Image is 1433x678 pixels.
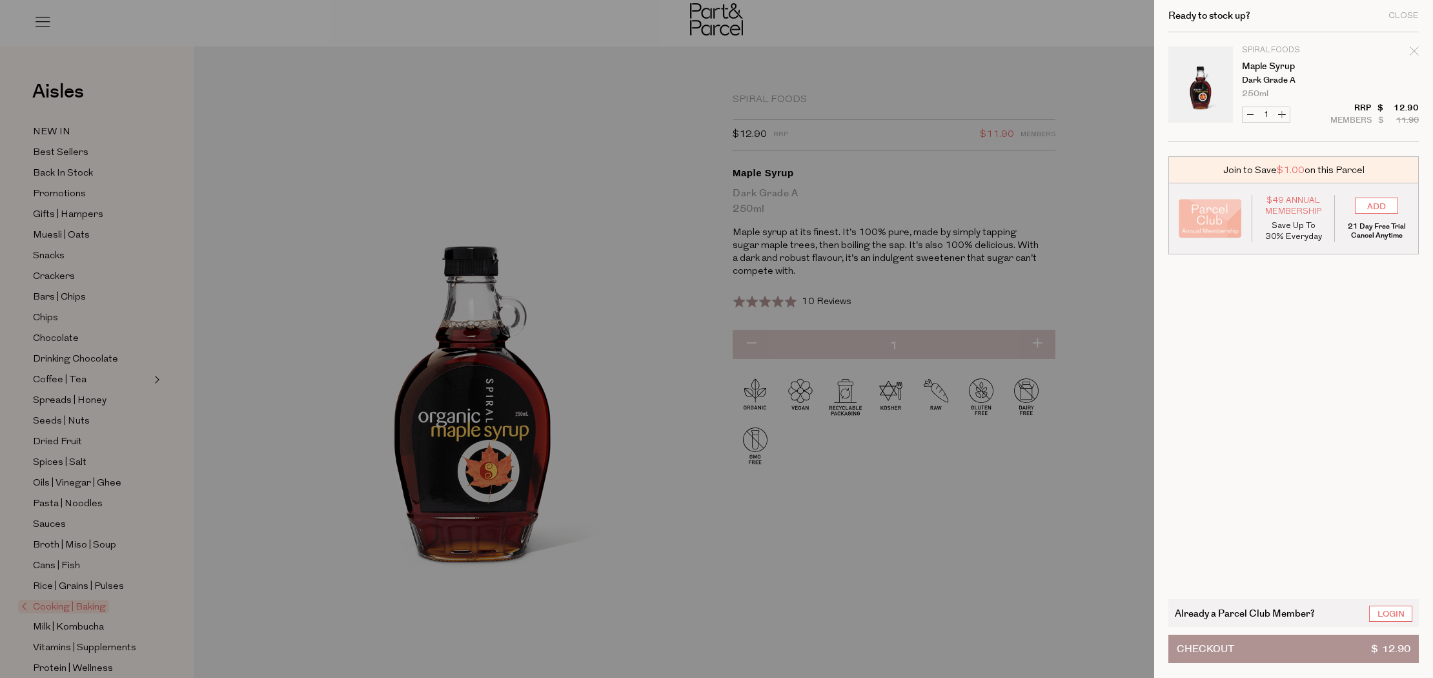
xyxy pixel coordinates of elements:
[1175,606,1315,621] span: Already a Parcel Club Member?
[1410,45,1419,62] div: Remove Maple Syrup
[1369,606,1412,622] a: Login
[1345,222,1408,240] p: 21 Day Free Trial Cancel Anytime
[1242,62,1342,71] a: Maple Syrup
[1242,46,1342,54] p: Spiral Foods
[1168,11,1250,21] h2: Ready to stock up?
[1262,220,1325,242] p: Save Up To 30% Everyday
[1168,635,1419,663] button: Checkout$ 12.90
[1371,635,1410,663] span: $ 12.90
[1388,12,1419,20] div: Close
[1177,635,1234,663] span: Checkout
[1168,156,1419,183] div: Join to Save on this Parcel
[1355,198,1398,214] input: ADD
[1258,107,1274,122] input: QTY Maple Syrup
[1242,76,1342,85] p: Dark Grade A
[1262,195,1325,217] span: $49 Annual Membership
[1242,90,1268,98] span: 250ml
[1277,163,1305,177] span: $1.00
